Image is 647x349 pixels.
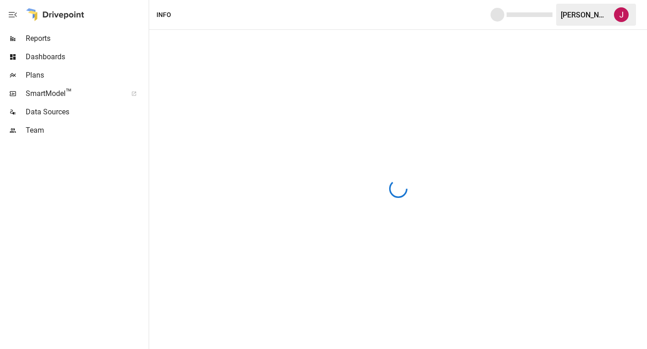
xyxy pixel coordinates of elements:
[26,88,121,99] span: SmartModel
[66,87,72,98] span: ™
[26,33,147,44] span: Reports
[26,125,147,136] span: Team
[614,7,629,22] img: Jennifer Osman
[608,2,634,28] button: Jennifer Osman
[26,107,147,118] span: Data Sources
[26,51,147,62] span: Dashboards
[26,70,147,81] span: Plans
[561,11,608,19] div: [PERSON_NAME]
